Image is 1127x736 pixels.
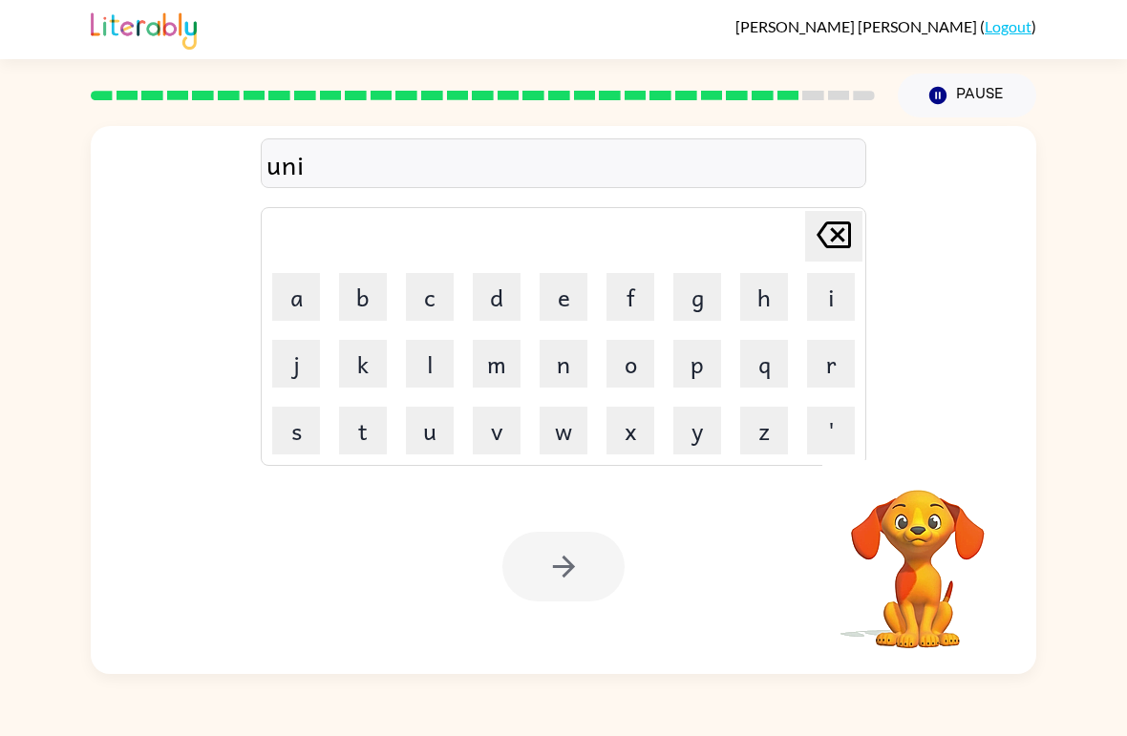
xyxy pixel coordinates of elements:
[673,340,721,388] button: p
[807,273,855,321] button: i
[898,74,1036,117] button: Pause
[606,340,654,388] button: o
[473,407,521,454] button: v
[406,407,454,454] button: u
[339,273,387,321] button: b
[339,407,387,454] button: t
[740,407,788,454] button: z
[606,273,654,321] button: f
[740,273,788,321] button: h
[339,340,387,388] button: k
[673,273,721,321] button: g
[822,460,1013,651] video: Your browser must support playing .mp4 files to use Literably. Please try using another browser.
[266,144,861,184] div: uni
[807,340,855,388] button: r
[807,407,855,454] button: '
[473,340,521,388] button: m
[735,17,1036,35] div: ( )
[740,340,788,388] button: q
[272,340,320,388] button: j
[406,340,454,388] button: l
[985,17,1031,35] a: Logout
[272,407,320,454] button: s
[473,273,521,321] button: d
[735,17,980,35] span: [PERSON_NAME] [PERSON_NAME]
[540,407,587,454] button: w
[606,407,654,454] button: x
[540,340,587,388] button: n
[673,407,721,454] button: y
[540,273,587,321] button: e
[91,8,197,50] img: Literably
[406,273,454,321] button: c
[272,273,320,321] button: a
